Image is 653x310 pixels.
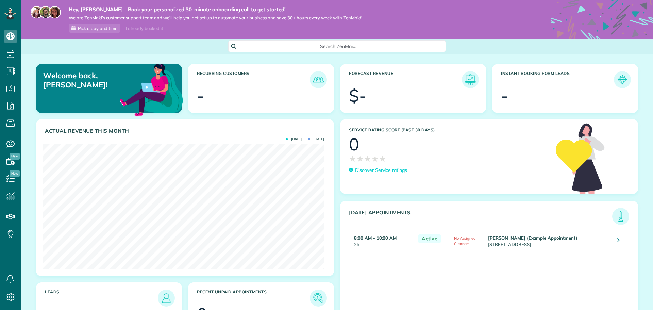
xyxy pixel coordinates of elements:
h3: Service Rating score (past 30 days) [349,128,549,132]
img: dashboard_welcome-42a62b7d889689a78055ac9021e634bf52bae3f8056760290aed330b23ab8690.png [118,56,184,122]
h3: Instant Booking Form Leads [501,71,614,88]
span: Active [418,234,441,243]
span: ★ [349,153,356,165]
span: No Assigned Cleaners [454,236,476,246]
strong: 8:00 AM - 10:00 AM [354,235,397,241]
span: [DATE] [286,137,302,141]
p: Welcome back, [PERSON_NAME]! [43,71,135,89]
p: Discover Service ratings [355,167,407,174]
img: icon_recurring_customers-cf858462ba22bcd05b5a5880d41d6543d210077de5bb9ebc9590e49fd87d84ed.png [312,73,325,86]
span: ★ [364,153,371,165]
img: icon_forecast_revenue-8c13a41c7ed35a8dcfafea3cbb826a0462acb37728057bba2d056411b612bbbe.png [464,73,477,86]
span: ★ [356,153,364,165]
span: ★ [379,153,386,165]
span: [DATE] [308,137,324,141]
h3: Actual Revenue this month [45,128,327,134]
img: icon_leads-1bed01f49abd5b7fead27621c3d59655bb73ed531f8eeb49469d10e621d6b896.png [160,291,173,305]
div: - [501,87,508,104]
span: New [10,153,20,160]
span: Pick a day and time [78,26,117,31]
h3: Forecast Revenue [349,71,462,88]
img: michelle-19f622bdf1676172e81f8f8fba1fb50e276960ebfe0243fe18214015130c80e4.jpg [49,6,61,18]
strong: Hey, [PERSON_NAME] - Book your personalized 30-minute onboarding call to get started! [69,6,362,13]
div: $- [349,87,366,104]
a: Pick a day and time [69,24,120,33]
img: icon_form_leads-04211a6a04a5b2264e4ee56bc0799ec3eb69b7e499cbb523a139df1d13a81ae0.png [616,73,629,86]
div: - [197,87,204,104]
img: icon_unpaid_appointments-47b8ce3997adf2238b356f14209ab4cced10bd1f174958f3ca8f1d0dd7fffeee.png [312,291,325,305]
h3: Leads [45,290,158,307]
td: [STREET_ADDRESS] [486,230,612,251]
h3: Recurring Customers [197,71,310,88]
div: 0 [349,136,359,153]
span: We are ZenMaid’s customer support team and we’ll help you get set up to automate your business an... [69,15,362,21]
img: maria-72a9807cf96188c08ef61303f053569d2e2a8a1cde33d635c8a3ac13582a053d.jpg [31,6,43,18]
span: New [10,170,20,177]
img: jorge-587dff0eeaa6aab1f244e6dc62b8924c3b6ad411094392a53c71c6c4a576187d.jpg [39,6,52,18]
div: I already booked it [122,24,167,33]
h3: Recent unpaid appointments [197,290,310,307]
strong: [PERSON_NAME] (Example Appointment) [488,235,577,241]
span: ★ [371,153,379,165]
img: icon_todays_appointments-901f7ab196bb0bea1936b74009e4eb5ffbc2d2711fa7634e0d609ed5ef32b18b.png [614,210,627,223]
a: Discover Service ratings [349,167,407,174]
h3: [DATE] Appointments [349,210,612,225]
td: 2h [349,230,415,251]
